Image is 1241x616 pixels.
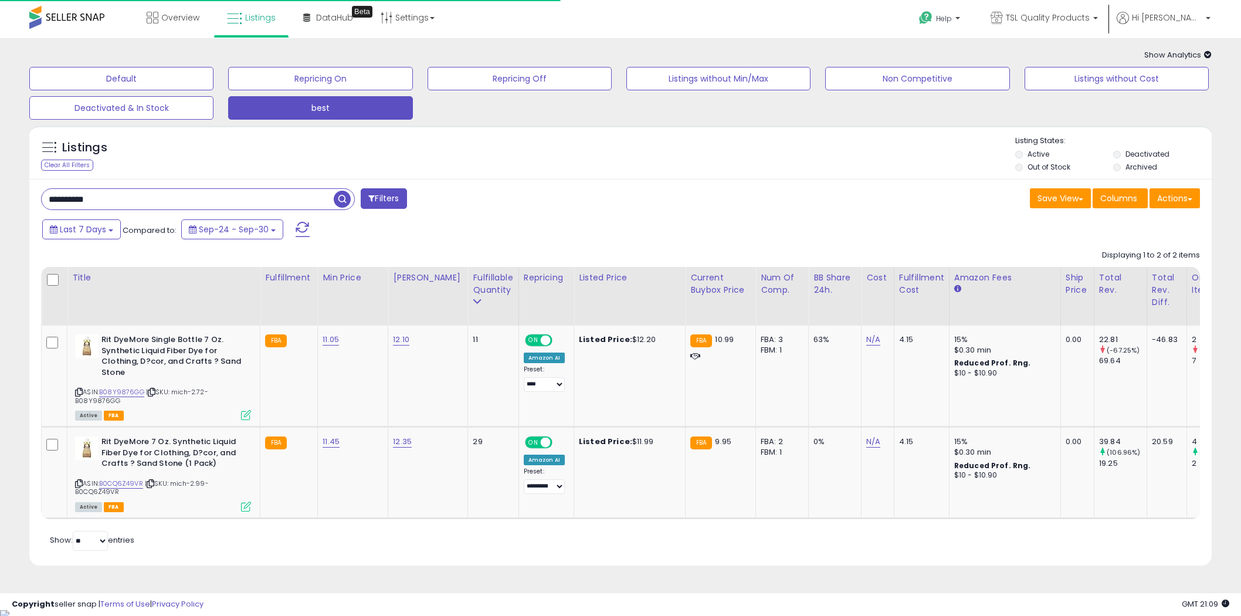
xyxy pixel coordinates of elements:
[1107,346,1140,355] small: (-67.25%)
[62,140,107,156] h5: Listings
[761,272,803,296] div: Num of Comp.
[918,11,933,25] i: Get Help
[361,188,406,209] button: Filters
[1099,356,1147,366] div: 69.64
[579,334,632,345] b: Listed Price:
[1192,272,1235,296] div: Ordered Items
[954,358,1031,368] b: Reduced Prof. Rng.
[75,411,102,421] span: All listings currently available for purchase on Amazon
[1100,192,1137,204] span: Columns
[1030,188,1091,208] button: Save View
[199,224,269,235] span: Sep-24 - Sep-30
[954,284,961,295] small: Amazon Fees.
[1199,346,1230,355] small: (-71.43%)
[228,67,412,90] button: Repricing On
[1093,188,1148,208] button: Columns
[813,334,852,345] div: 63%
[524,365,565,392] div: Preset:
[866,436,880,448] a: N/A
[1066,272,1089,296] div: Ship Price
[161,12,199,23] span: Overview
[1066,334,1085,345] div: 0.00
[12,599,204,610] div: seller snap | |
[393,436,412,448] a: 12.35
[265,334,287,347] small: FBA
[99,479,143,489] a: B0CQ6Z49VR
[1099,458,1147,469] div: 19.25
[690,436,712,449] small: FBA
[1028,149,1049,159] label: Active
[1199,448,1223,457] small: (100%)
[228,96,412,120] button: best
[910,2,972,38] a: Help
[352,6,372,18] div: Tooltip anchor
[1152,272,1182,309] div: Total Rev. Diff.
[1192,458,1239,469] div: 2
[866,272,889,284] div: Cost
[1192,356,1239,366] div: 7
[101,436,244,472] b: Rit DyeMore 7 Oz. Synthetic Liquid Fiber Dye for Clothing, D?cor, and Crafts ? Sand Stone (1 Pack)
[1152,334,1178,345] div: -46.83
[761,345,799,356] div: FBM: 1
[473,334,509,345] div: 11
[42,219,121,239] button: Last 7 Days
[626,67,811,90] button: Listings without Min/Max
[99,387,144,397] a: B08Y9876GG
[936,13,952,23] span: Help
[1152,436,1178,447] div: 20.59
[60,224,106,235] span: Last 7 Days
[813,436,852,447] div: 0%
[12,598,55,610] strong: Copyright
[393,272,463,284] div: [PERSON_NAME]
[41,160,93,171] div: Clear All Filters
[579,272,680,284] div: Listed Price
[1192,436,1239,447] div: 4
[1192,334,1239,345] div: 2
[524,455,565,465] div: Amazon AI
[104,411,124,421] span: FBA
[524,468,565,494] div: Preset:
[954,471,1052,480] div: $10 - $10.90
[75,502,102,512] span: All listings currently available for purchase on Amazon
[152,598,204,610] a: Privacy Policy
[75,334,251,419] div: ASIN:
[761,334,799,345] div: FBA: 3
[104,502,124,512] span: FBA
[75,334,99,358] img: 41zZ+yrt+DL._SL40_.jpg
[550,336,569,346] span: OFF
[690,272,751,296] div: Current Buybox Price
[954,272,1056,284] div: Amazon Fees
[1025,67,1209,90] button: Listings without Cost
[123,225,177,236] span: Compared to:
[899,334,940,345] div: 4.15
[29,96,213,120] button: Deactivated & In Stock
[690,334,712,347] small: FBA
[899,436,940,447] div: 4.15
[1132,12,1202,23] span: Hi [PERSON_NAME]
[50,534,134,546] span: Show: entries
[954,436,1052,447] div: 15%
[524,353,565,363] div: Amazon AI
[1028,162,1070,172] label: Out of Stock
[526,336,541,346] span: ON
[761,436,799,447] div: FBA: 2
[245,12,276,23] span: Listings
[1150,188,1200,208] button: Actions
[1099,272,1142,296] div: Total Rev.
[1125,149,1169,159] label: Deactivated
[473,272,513,296] div: Fulfillable Quantity
[579,334,676,345] div: $12.20
[1182,598,1229,610] span: 2025-10-8 21:09 GMT
[954,334,1052,345] div: 15%
[75,479,209,496] span: | SKU: mich-2.99-B0CQ6Z49VR
[1015,136,1212,147] p: Listing States:
[72,272,255,284] div: Title
[954,447,1052,458] div: $0.30 min
[323,436,340,448] a: 11.45
[181,219,283,239] button: Sep-24 - Sep-30
[866,334,880,346] a: N/A
[265,272,313,284] div: Fulfillment
[813,272,856,296] div: BB Share 24h.
[101,334,244,381] b: Rit DyeMore Single Bottle 7 Oz. Synthetic Liquid Fiber Dye for Clothing, D?cor, and Crafts ? Sand...
[579,436,676,447] div: $11.99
